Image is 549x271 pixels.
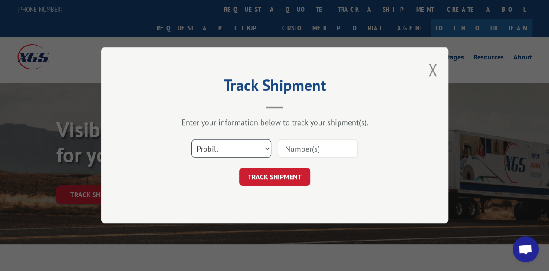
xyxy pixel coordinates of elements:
div: Enter your information below to track your shipment(s). [145,118,405,128]
button: Close modal [428,58,437,81]
input: Number(s) [278,140,358,158]
button: TRACK SHIPMENT [239,168,310,186]
div: Open chat [513,236,539,262]
h2: Track Shipment [145,79,405,96]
